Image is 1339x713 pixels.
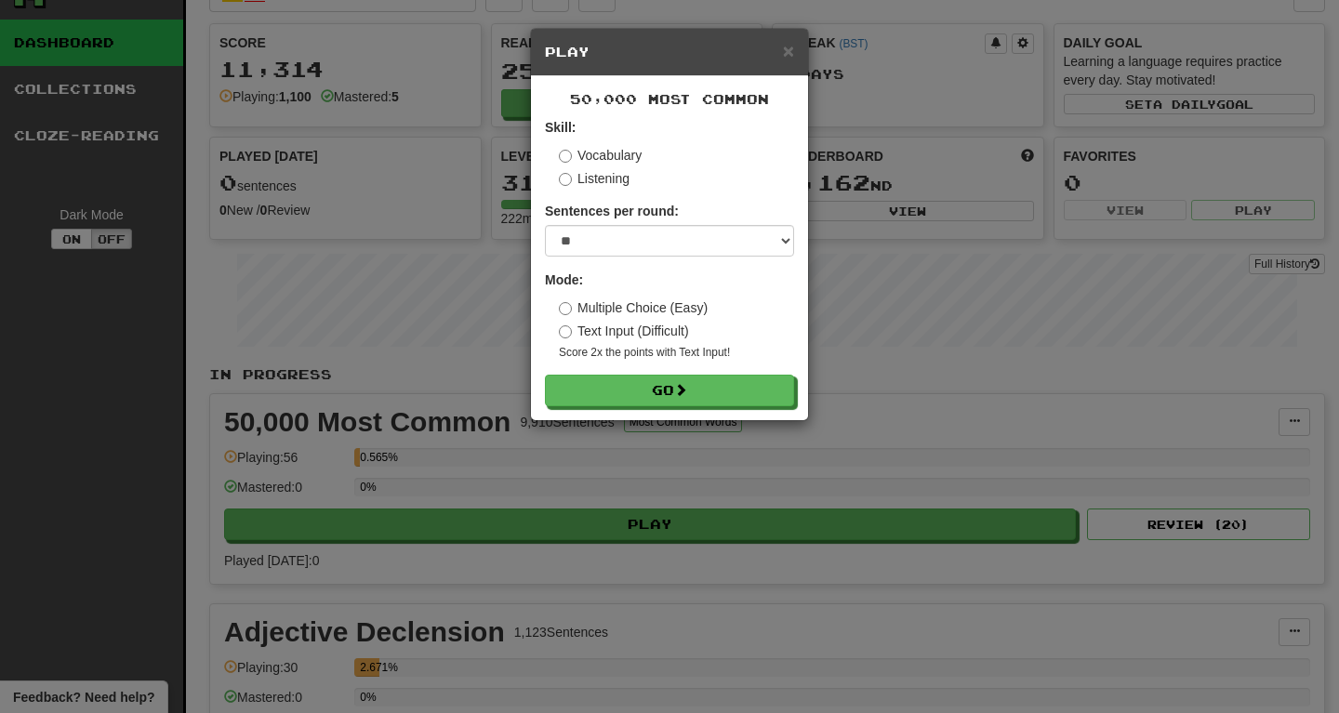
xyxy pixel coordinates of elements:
[545,202,679,220] label: Sentences per round:
[559,302,572,315] input: Multiple Choice (Easy)
[559,298,708,317] label: Multiple Choice (Easy)
[559,146,642,165] label: Vocabulary
[545,272,583,287] strong: Mode:
[559,322,689,340] label: Text Input (Difficult)
[559,169,630,188] label: Listening
[559,325,572,338] input: Text Input (Difficult)
[559,345,794,361] small: Score 2x the points with Text Input !
[570,91,769,107] span: 50,000 Most Common
[783,41,794,60] button: Close
[545,375,794,406] button: Go
[559,150,572,163] input: Vocabulary
[545,120,576,135] strong: Skill:
[559,173,572,186] input: Listening
[783,40,794,61] span: ×
[545,43,794,61] h5: Play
